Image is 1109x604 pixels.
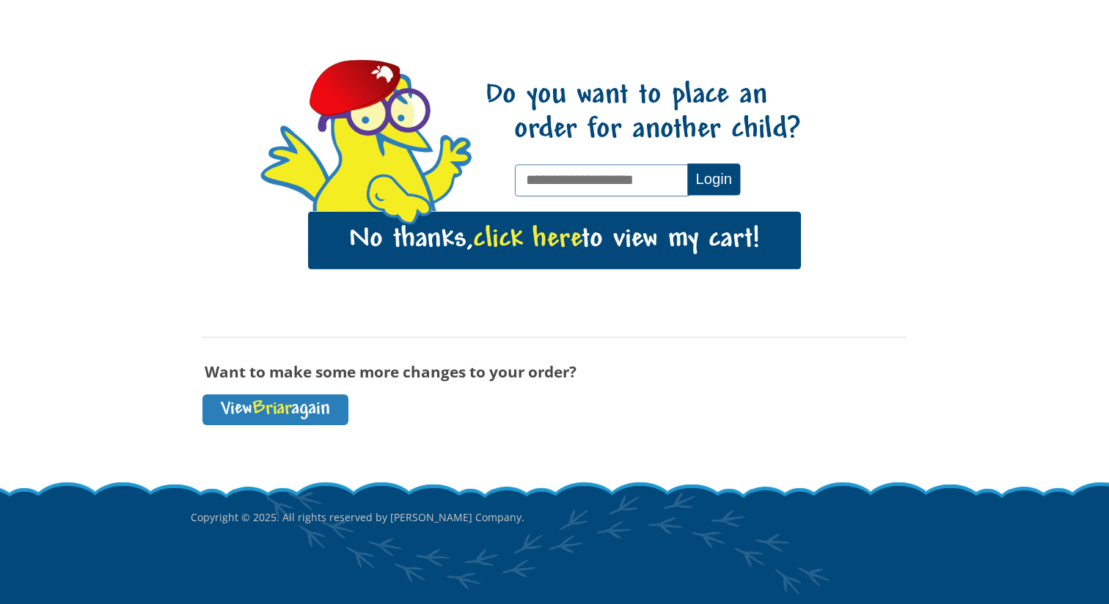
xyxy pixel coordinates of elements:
a: ViewBriaragain [202,394,348,425]
h3: Want to make some more changes to your order? [202,364,907,380]
span: Briar [252,399,291,419]
span: order for another child? [486,114,801,148]
span: click here [473,225,582,255]
button: Login [687,163,740,195]
a: No thanks,click hereto view my cart! [308,212,801,269]
img: hello [361,171,436,228]
h1: Do you want to place an [484,79,801,148]
p: Copyright © 2025. All rights reserved by [PERSON_NAME] Company. [191,480,918,555]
